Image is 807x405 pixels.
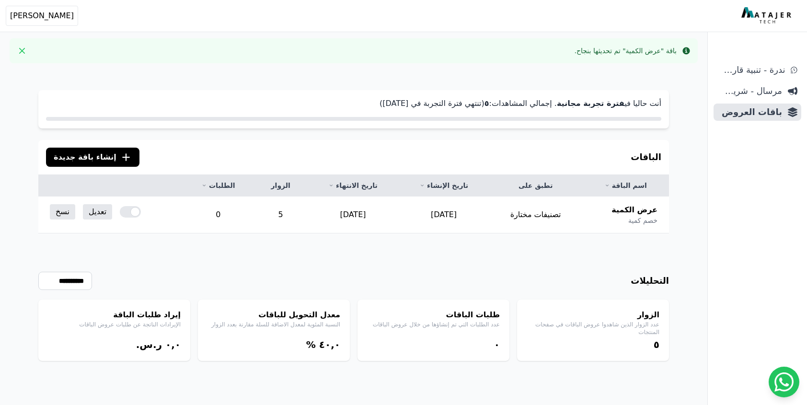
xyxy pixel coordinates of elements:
img: MatajerTech Logo [741,7,794,24]
button: Close [14,43,30,58]
h4: الزوار [527,309,659,321]
span: خصم كمية [628,216,657,225]
button: [PERSON_NAME] [6,6,78,26]
a: تاريخ الانتهاء [319,181,387,190]
th: تطبق على [489,175,582,197]
h3: الباقات [631,150,661,164]
div: باقة "عرض الكمية" تم تحديثها بنجاح. [575,46,677,56]
span: ندرة - تنبية قارب علي النفاذ [717,63,785,77]
a: الطلبات [194,181,242,190]
a: تعديل [83,204,112,220]
strong: ٥ [484,99,489,108]
div: ٥ [527,338,659,351]
span: مرسال - شريط دعاية [717,84,782,98]
span: باقات العروض [717,105,782,119]
h4: إيراد طلبات الباقة [48,309,181,321]
a: نسخ [50,204,75,220]
span: إنشاء باقة جديدة [54,151,116,163]
a: تاريخ الإنشاء [410,181,477,190]
span: عرض الكمية [611,204,657,216]
h3: التحليلات [631,274,669,288]
th: الزوار [254,175,307,197]
td: [DATE] [398,197,489,233]
p: النسبة المئوية لمعدل الاضافة للسلة مقارنة بعدد الزوار [208,321,340,328]
bdi: ۰,۰ [165,339,181,350]
span: [PERSON_NAME] [10,10,74,22]
p: أنت حاليا في . إجمالي المشاهدات: (تنتهي فترة التجربة في [DATE]) [46,98,661,109]
div: ۰ [367,338,500,351]
a: اسم الباقة [594,181,657,190]
td: 0 [183,197,254,233]
td: تصنيفات مختارة [489,197,582,233]
h4: طلبات الباقات [367,309,500,321]
span: % [306,339,316,350]
p: عدد الطلبات التي تم إنشاؤها من خلال عروض الباقات [367,321,500,328]
p: عدد الزوار الذين شاهدوا عروض الباقات في صفحات المنتجات [527,321,659,336]
td: [DATE] [307,197,398,233]
button: إنشاء باقة جديدة [46,148,139,167]
strong: فترة تجربة مجانية [557,99,624,108]
p: الإيرادات الناتجة عن طلبات عروض الباقات [48,321,181,328]
td: 5 [254,197,307,233]
span: ر.س. [136,339,162,350]
h4: معدل التحويل للباقات [208,309,340,321]
bdi: ٤۰,۰ [319,339,340,350]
